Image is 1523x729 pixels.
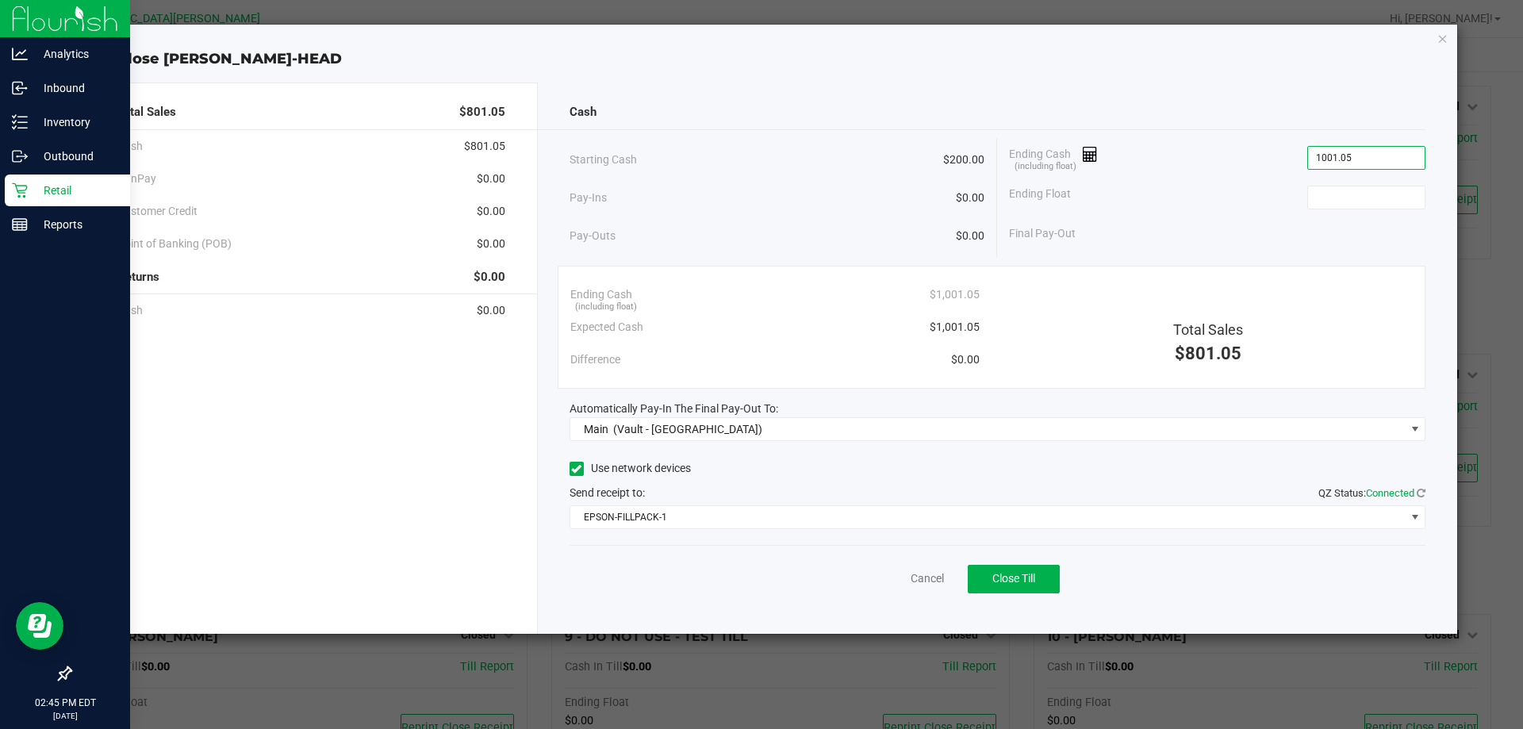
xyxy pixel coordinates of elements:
[1318,487,1425,499] span: QZ Status:
[570,228,616,244] span: Pay-Outs
[570,319,643,336] span: Expected Cash
[584,423,608,435] span: Main
[28,79,123,98] p: Inbound
[117,103,176,121] span: Total Sales
[968,565,1060,593] button: Close Till
[28,181,123,200] p: Retail
[477,302,505,319] span: $0.00
[477,203,505,220] span: $0.00
[1015,160,1076,174] span: (including float)
[1009,225,1076,242] span: Final Pay-Out
[1009,146,1098,170] span: Ending Cash
[951,351,980,368] span: $0.00
[28,44,123,63] p: Analytics
[930,319,980,336] span: $1,001.05
[464,138,505,155] span: $801.05
[570,486,645,499] span: Send receipt to:
[930,286,980,303] span: $1,001.05
[12,148,28,164] inline-svg: Outbound
[28,215,123,234] p: Reports
[7,696,123,710] p: 02:45 PM EDT
[7,710,123,722] p: [DATE]
[28,147,123,166] p: Outbound
[956,228,984,244] span: $0.00
[1366,487,1414,499] span: Connected
[117,203,198,220] span: Customer Credit
[1175,343,1241,363] span: $801.05
[575,301,637,314] span: (including float)
[911,570,944,587] a: Cancel
[956,190,984,206] span: $0.00
[28,113,123,132] p: Inventory
[613,423,762,435] span: (Vault - [GEOGRAPHIC_DATA])
[474,268,505,286] span: $0.00
[16,602,63,650] iframe: Resource center
[78,48,1458,70] div: Close [PERSON_NAME]-HEAD
[12,46,28,62] inline-svg: Analytics
[12,217,28,232] inline-svg: Reports
[12,80,28,96] inline-svg: Inbound
[570,190,607,206] span: Pay-Ins
[459,103,505,121] span: $801.05
[943,152,984,168] span: $200.00
[477,236,505,252] span: $0.00
[570,506,1406,528] span: EPSON-FILLPACK-1
[570,103,597,121] span: Cash
[570,402,778,415] span: Automatically Pay-In The Final Pay-Out To:
[992,572,1035,585] span: Close Till
[117,171,156,187] span: CanPay
[570,351,620,368] span: Difference
[12,182,28,198] inline-svg: Retail
[117,260,505,294] div: Returns
[12,114,28,130] inline-svg: Inventory
[570,460,691,477] label: Use network devices
[570,286,632,303] span: Ending Cash
[477,171,505,187] span: $0.00
[1009,186,1071,209] span: Ending Float
[1173,321,1243,338] span: Total Sales
[570,152,637,168] span: Starting Cash
[117,236,232,252] span: Point of Banking (POB)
